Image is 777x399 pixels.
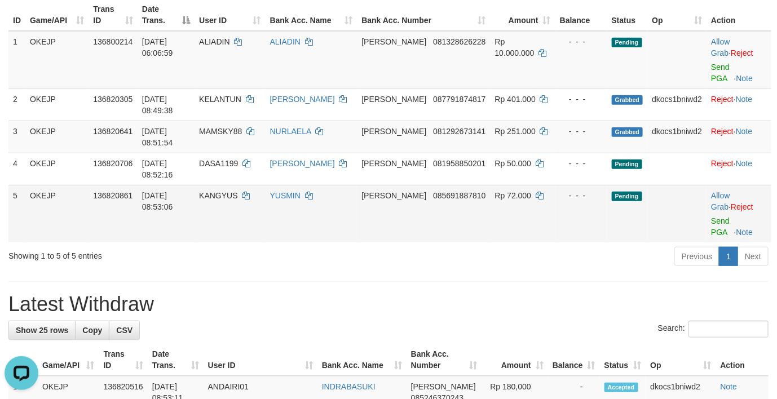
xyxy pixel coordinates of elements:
th: Amount: activate to sort column ascending [482,344,548,376]
th: Bank Acc. Name: activate to sort column ascending [317,344,407,376]
a: Note [736,127,753,136]
td: · [707,31,771,89]
span: Rp 50.000 [495,159,532,168]
td: dkocs1bniwd2 [647,88,707,121]
span: [PERSON_NAME] [361,159,426,168]
span: Grabbed [612,95,643,105]
a: INDRABASUKI [322,382,376,391]
th: Action [716,344,769,376]
span: [PERSON_NAME] [411,382,476,391]
a: Send PGA [711,63,730,83]
td: OKEJP [25,88,89,121]
a: ALIADIN [270,37,301,46]
label: Search: [658,321,769,338]
td: 2 [8,88,25,121]
span: 136800214 [93,37,133,46]
span: [DATE] 08:49:38 [142,95,173,115]
td: OKEJP [25,153,89,185]
span: Rp 251.000 [495,127,536,136]
h1: Latest Withdraw [8,293,769,316]
a: Reject [711,159,734,168]
a: Next [738,247,769,266]
div: - - - [560,126,603,137]
td: dkocs1bniwd2 [647,121,707,153]
div: Showing 1 to 5 of 5 entries [8,246,315,261]
a: [PERSON_NAME] [270,95,335,104]
th: ID: activate to sort column descending [8,344,38,376]
div: - - - [560,36,603,47]
a: 1 [719,247,738,266]
td: OKEJP [25,121,89,153]
a: Note [721,382,738,391]
th: Date Trans.: activate to sort column ascending [148,344,204,376]
span: [PERSON_NAME] [361,37,426,46]
span: 136820641 [93,127,133,136]
td: 5 [8,185,25,242]
span: [PERSON_NAME] [361,127,426,136]
a: Note [736,159,753,168]
span: KELANTUN [199,95,241,104]
span: Copy 081292673141 to clipboard [433,127,485,136]
span: ALIADIN [199,37,229,46]
span: [PERSON_NAME] [361,95,426,104]
span: Rp 10.000.000 [495,37,535,57]
span: Pending [612,38,642,47]
a: Allow Grab [711,191,730,211]
a: CSV [109,321,140,340]
td: · [707,121,771,153]
a: [PERSON_NAME] [270,159,335,168]
td: OKEJP [25,185,89,242]
td: · [707,153,771,185]
span: [DATE] 08:52:16 [142,159,173,179]
span: Copy 081328626228 to clipboard [433,37,485,46]
th: Status: activate to sort column ascending [600,344,646,376]
span: Show 25 rows [16,326,68,335]
span: [DATE] 08:53:06 [142,191,173,211]
a: Reject [711,95,734,104]
span: DASA1199 [199,159,238,168]
td: OKEJP [25,31,89,89]
span: CSV [116,326,133,335]
th: Game/API: activate to sort column ascending [38,344,99,376]
td: · [707,88,771,121]
span: Accepted [604,383,638,392]
span: Rp 401.000 [495,95,536,104]
span: Copy [82,326,102,335]
span: 136820706 [93,159,133,168]
a: NURLAELA [270,127,311,136]
span: Pending [612,159,642,169]
a: Note [736,74,753,83]
button: Open LiveChat chat widget [5,5,38,38]
td: 1 [8,31,25,89]
input: Search: [688,321,769,338]
th: Balance: activate to sort column ascending [548,344,600,376]
span: Pending [612,192,642,201]
td: 4 [8,153,25,185]
span: KANGYUS [199,191,237,200]
a: Reject [731,202,753,211]
th: Trans ID: activate to sort column ascending [99,344,148,376]
td: 3 [8,121,25,153]
a: Send PGA [711,216,730,237]
a: Reject [711,127,734,136]
a: YUSMIN [270,191,301,200]
a: Show 25 rows [8,321,76,340]
span: Grabbed [612,127,643,137]
span: Copy 081958850201 to clipboard [433,159,485,168]
span: MAMSKY88 [199,127,242,136]
span: Copy 087791874817 to clipboard [433,95,485,104]
span: Rp 72.000 [495,191,532,200]
th: Op: activate to sort column ascending [646,344,716,376]
span: [DATE] 06:06:59 [142,37,173,57]
span: · [711,191,731,211]
div: - - - [560,158,603,169]
span: Copy 085691887810 to clipboard [433,191,485,200]
th: User ID: activate to sort column ascending [204,344,317,376]
span: [PERSON_NAME] [361,191,426,200]
a: Copy [75,321,109,340]
a: Previous [674,247,719,266]
span: [DATE] 08:51:54 [142,127,173,147]
a: Allow Grab [711,37,730,57]
a: Note [736,228,753,237]
a: Reject [731,48,753,57]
